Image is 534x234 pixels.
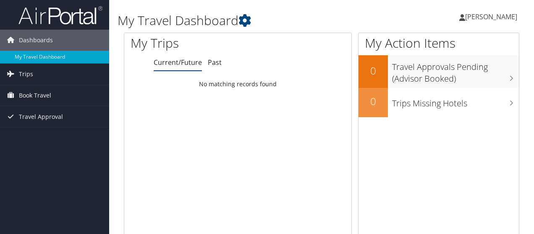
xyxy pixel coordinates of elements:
[18,5,102,25] img: airportal-logo.png
[124,77,351,92] td: No matching records found
[359,34,519,52] h1: My Action Items
[131,34,251,52] h1: My Trips
[392,93,519,109] h3: Trips Missing Hotels
[19,64,33,85] span: Trips
[359,55,519,87] a: 0Travel Approvals Pending (Advisor Booked)
[359,88,519,117] a: 0Trips Missing Hotels
[19,85,51,106] span: Book Travel
[359,64,388,78] h2: 0
[359,94,388,108] h2: 0
[154,58,202,67] a: Current/Future
[465,12,517,21] span: [PERSON_NAME]
[392,57,519,85] h3: Travel Approvals Pending (Advisor Booked)
[19,30,53,51] span: Dashboards
[208,58,222,67] a: Past
[19,106,63,127] span: Travel Approval
[459,4,526,29] a: [PERSON_NAME]
[118,12,390,29] h1: My Travel Dashboard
